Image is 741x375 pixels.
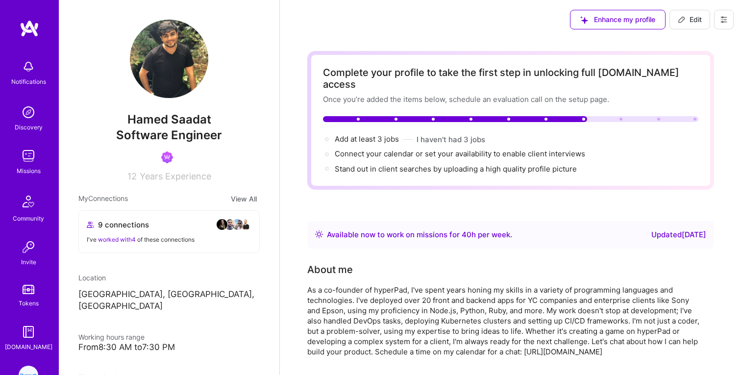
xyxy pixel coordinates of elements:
span: My Connections [78,193,128,204]
img: tokens [23,285,34,294]
div: Discovery [15,122,43,132]
span: Add at least 3 jobs [335,134,399,144]
div: I've of these connections [87,234,251,245]
div: Community [13,213,44,224]
img: Availability [315,230,323,238]
span: Years Experience [140,171,211,181]
span: 9 connections [98,220,149,230]
div: Updated [DATE] [651,229,706,241]
span: 40 [462,230,471,239]
img: avatar [240,219,251,230]
img: Community [17,190,40,213]
div: Available now to work on missions for h per week . [327,229,512,241]
img: avatar [216,219,228,230]
div: [DOMAIN_NAME] [5,342,52,352]
img: discovery [19,102,38,122]
div: Invite [21,257,36,267]
i: icon Collaborator [87,221,94,228]
button: Edit [669,10,710,29]
img: guide book [19,322,38,342]
div: From 8:30 AM to 7:30 PM [78,342,260,352]
img: bell [19,57,38,76]
img: avatar [224,219,236,230]
div: Tokens [19,298,39,308]
span: Software Engineer [116,128,222,142]
div: Once you’re added the items below, schedule an evaluation call on the setup page. [323,94,698,104]
span: Edit [678,15,702,25]
span: Working hours range [78,333,145,341]
div: About me [307,262,353,277]
img: Been on Mission [161,151,173,163]
button: Enhance my profile [570,10,666,29]
span: Hamed Saadat [78,112,260,127]
div: Missions [17,166,41,176]
img: Invite [19,237,38,257]
p: [GEOGRAPHIC_DATA], [GEOGRAPHIC_DATA], [GEOGRAPHIC_DATA] [78,289,260,312]
div: Stand out in client searches by uploading a high quality profile picture [335,164,577,174]
img: User Avatar [130,20,208,98]
div: Complete your profile to take the first step in unlocking full [DOMAIN_NAME] access [323,67,698,90]
span: Connect your calendar or set your availability to enable client interviews [335,149,585,158]
div: Location [78,273,260,283]
span: worked with 4 [98,236,136,243]
button: View All [228,193,260,204]
span: 12 [127,171,137,181]
span: Enhance my profile [580,15,655,25]
img: teamwork [19,146,38,166]
div: Notifications [11,76,46,87]
button: 9 connectionsavataravataravataravatarI've worked with4 of these connections [78,210,260,253]
img: avatar [232,219,244,230]
img: logo [20,20,39,37]
div: As a co-founder of hyperPad, I've spent years honing my skills in a variety of programming langua... [307,285,699,357]
i: icon SuggestedTeams [580,16,588,24]
button: I haven't had 3 jobs [417,134,485,145]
